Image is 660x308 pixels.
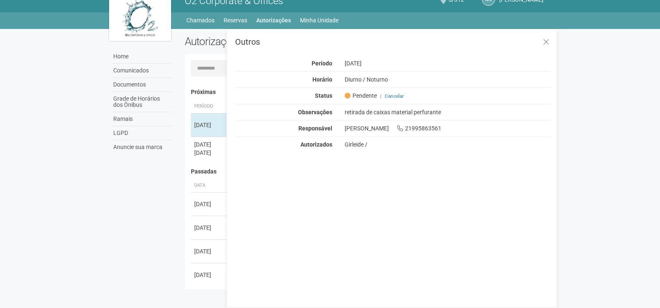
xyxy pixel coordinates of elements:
[256,14,291,26] a: Autorizações
[191,100,228,113] th: Período
[345,92,377,99] span: Pendente
[300,141,332,148] strong: Autorizados
[312,76,332,83] strong: Horário
[111,112,172,126] a: Ramais
[111,126,172,140] a: LGPD
[235,38,550,46] h3: Outros
[194,224,225,232] div: [DATE]
[185,35,362,48] h2: Autorizações
[338,76,557,83] div: Diurno / Noturno
[111,78,172,92] a: Documentos
[194,121,225,129] div: [DATE]
[186,14,214,26] a: Chamados
[338,108,557,116] div: retirada de caixas material perfurante
[345,141,551,148] div: Girleide /
[194,200,225,208] div: [DATE]
[298,109,332,115] strong: Observações
[194,140,225,149] div: [DATE]
[315,92,332,99] strong: Status
[194,271,225,279] div: [DATE]
[338,60,557,67] div: [DATE]
[111,50,172,64] a: Home
[224,14,247,26] a: Reservas
[111,140,172,154] a: Anuncie sua marca
[191,179,228,192] th: Data
[194,149,225,157] div: [DATE]
[191,89,545,95] h4: Próximas
[111,64,172,78] a: Comunicados
[298,125,332,132] strong: Responsável
[191,168,545,175] h4: Passadas
[312,60,332,67] strong: Período
[338,125,557,132] div: [PERSON_NAME] 21995863561
[385,93,404,99] a: Cancelar
[300,14,338,26] a: Minha Unidade
[194,247,225,255] div: [DATE]
[111,92,172,112] a: Grade de Horários dos Ônibus
[380,93,381,99] span: |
